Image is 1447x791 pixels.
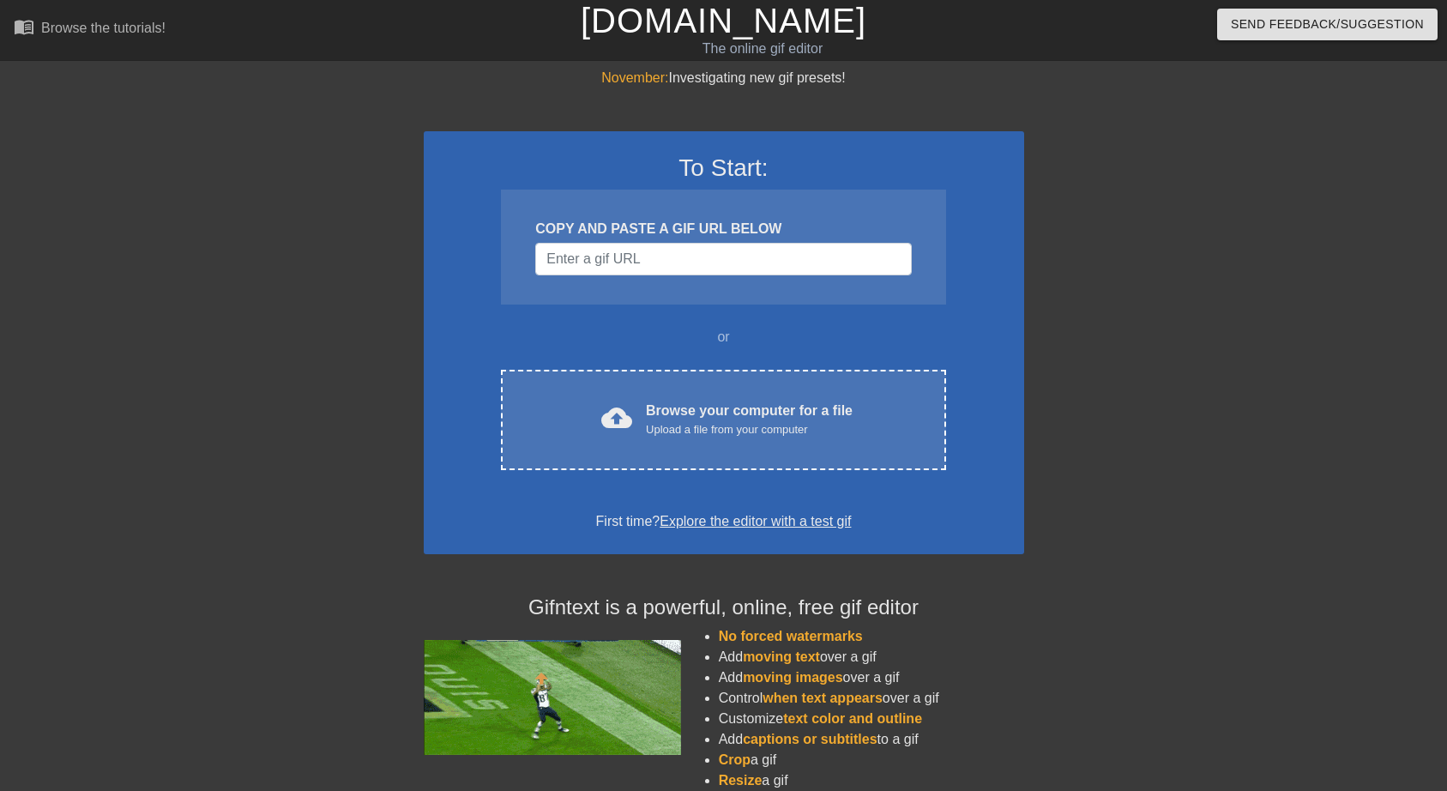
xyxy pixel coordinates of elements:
li: Customize [719,709,1024,729]
li: Add to a gif [719,729,1024,750]
span: Resize [719,773,763,788]
div: Browse the tutorials! [41,21,166,35]
span: captions or subtitles [743,732,877,746]
span: Send Feedback/Suggestion [1231,14,1424,35]
span: menu_book [14,16,34,37]
li: Add over a gif [719,647,1024,667]
span: cloud_upload [601,402,632,433]
span: November: [601,70,668,85]
span: No forced watermarks [719,629,863,643]
div: First time? [446,511,1002,532]
div: Upload a file from your computer [646,421,853,438]
span: text color and outline [783,711,922,726]
a: Browse the tutorials! [14,16,166,43]
div: COPY AND PASTE A GIF URL BELOW [535,219,911,239]
li: Control over a gif [719,688,1024,709]
div: Investigating new gif presets! [424,68,1024,88]
li: a gif [719,770,1024,791]
a: Explore the editor with a test gif [660,514,851,528]
span: Crop [719,752,751,767]
a: [DOMAIN_NAME] [581,2,866,39]
div: Browse your computer for a file [646,401,853,438]
span: moving images [743,670,842,685]
div: The online gif editor [491,39,1034,59]
button: Send Feedback/Suggestion [1217,9,1438,40]
span: moving text [743,649,820,664]
li: a gif [719,750,1024,770]
h4: Gifntext is a powerful, online, free gif editor [424,595,1024,620]
span: when text appears [763,691,883,705]
li: Add over a gif [719,667,1024,688]
img: football_small.gif [424,640,681,755]
h3: To Start: [446,154,1002,183]
div: or [468,327,980,347]
input: Username [535,243,911,275]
